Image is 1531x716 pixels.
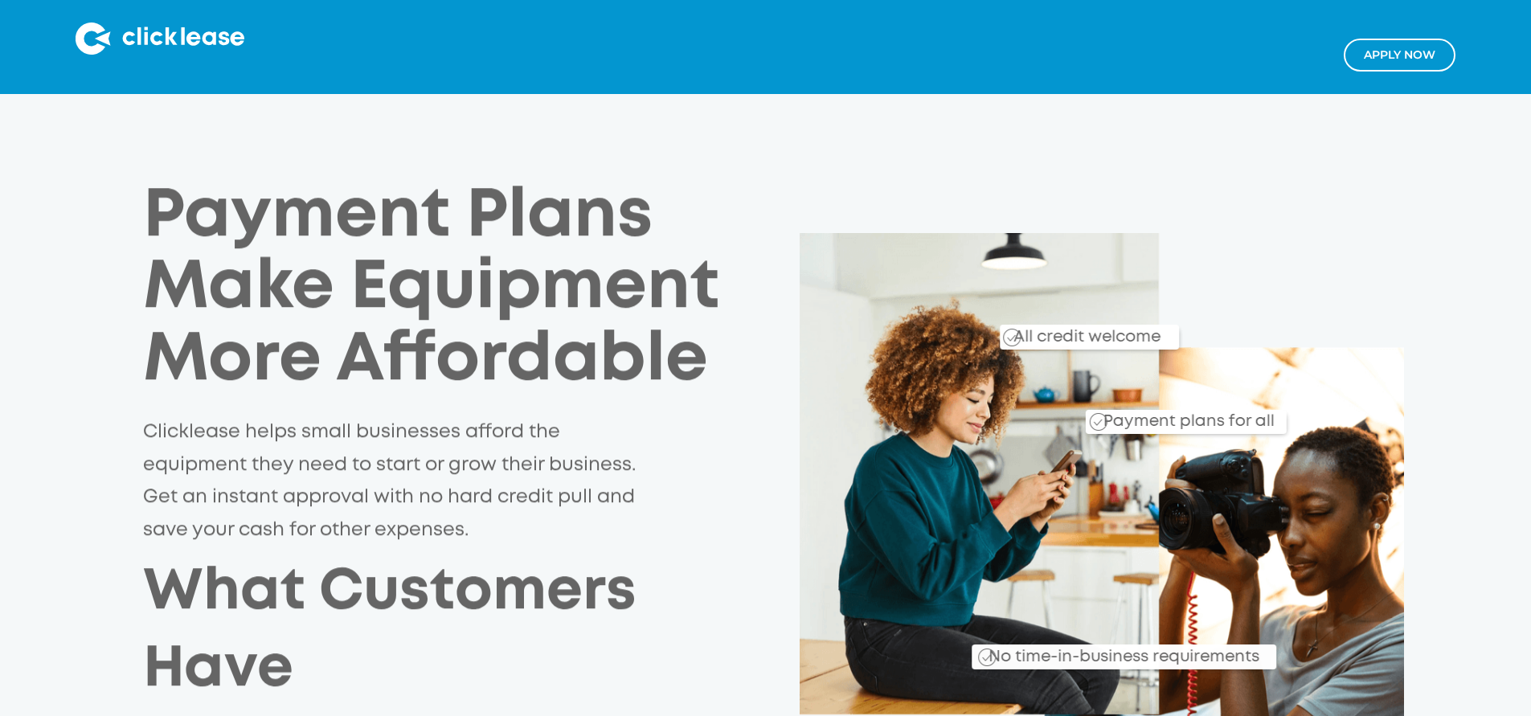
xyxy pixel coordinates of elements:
[896,629,1276,669] div: No time-in-business requirements
[76,23,244,55] img: Clicklease logo
[1089,414,1107,432] img: Checkmark_callout
[1096,401,1274,434] div: Payment plans for all
[978,648,996,666] img: Checkmark_callout
[950,315,1179,350] div: All credit welcome
[143,416,645,546] p: Clicklease helps small businesses afford the equipment they need to start or grow their business....
[143,182,751,397] h1: Payment Plans Make Equipment More Affordable
[1344,39,1455,72] a: Apply NOw
[1003,329,1021,346] img: Checkmark_callout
